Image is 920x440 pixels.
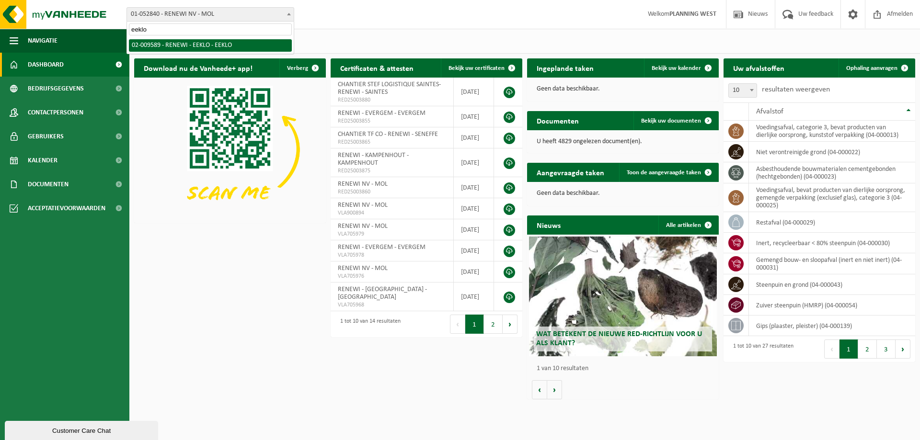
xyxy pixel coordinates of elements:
[335,314,401,335] div: 1 tot 10 van 14 resultaten
[331,58,423,77] h2: Certificaten & attesten
[441,58,521,78] a: Bekijk uw certificaten
[129,39,292,52] li: 02-009589 - RENEWI - EEKLO - EEKLO
[728,338,793,360] div: 1 tot 10 van 27 resultaten
[547,380,562,399] button: Volgende
[749,183,915,212] td: voedingsafval, bevat producten van dierlijke oorsprong, gemengde verpakking (exclusief glas), cat...
[28,124,64,148] span: Gebruikers
[338,110,425,117] span: RENEWI - EVERGEM - EVERGEM
[529,237,717,356] a: Wat betekent de nieuwe RED-richtlijn voor u als klant?
[537,86,709,92] p: Geen data beschikbaar.
[454,219,494,240] td: [DATE]
[450,315,465,334] button: Previous
[652,65,701,71] span: Bekijk uw kalender
[126,7,294,22] span: 01-052840 - RENEWI NV - MOL
[454,282,494,311] td: [DATE]
[644,58,718,78] a: Bekijk uw kalender
[338,152,409,167] span: RENEWI - KAMPENHOUT - KAMPENHOUT
[527,215,570,234] h2: Nieuws
[454,127,494,148] td: [DATE]
[749,162,915,183] td: asbesthoudende bouwmaterialen cementgebonden (hechtgebonden) (04-000023)
[619,163,718,182] a: Toon de aangevraagde taken
[338,230,446,238] span: VLA705979
[279,58,325,78] button: Verberg
[448,65,505,71] span: Bekijk uw certificaten
[641,118,701,124] span: Bekijk uw documenten
[749,212,915,233] td: restafval (04-000029)
[28,196,105,220] span: Acceptatievoorwaarden
[749,274,915,295] td: steenpuin en grond (04-000043)
[749,121,915,142] td: voedingsafval, categorie 3, bevat producten van dierlijke oorsprong, kunststof verpakking (04-000...
[338,96,446,104] span: RED25003880
[338,272,446,280] span: VLA705976
[839,58,914,78] a: Ophaling aanvragen
[503,315,517,334] button: Next
[633,111,718,130] a: Bekijk uw documenten
[338,117,446,125] span: RED25003855
[338,167,446,175] span: RED25003875
[338,81,441,96] span: CHANTIER STEF LOGISTIQUE SAINTES- RENEWI - SAINTES
[756,108,783,115] span: Afvalstof
[749,295,915,316] td: zuiver steenpuin (HMRP) (04-000054)
[338,188,446,196] span: RED25003860
[338,251,446,259] span: VLA705978
[824,339,839,359] button: Previous
[627,169,701,176] span: Toon de aangevraagde taken
[527,163,614,181] h2: Aangevraagde taken
[527,111,588,130] h2: Documenten
[338,181,388,188] span: RENEWI NV - MOL
[532,380,547,399] button: Vorige
[537,190,709,197] p: Geen data beschikbaar.
[846,65,897,71] span: Ophaling aanvragen
[669,11,716,18] strong: PLANNING WEST
[454,261,494,282] td: [DATE]
[762,86,830,93] label: resultaten weergeven
[896,339,910,359] button: Next
[454,177,494,198] td: [DATE]
[749,253,915,274] td: gemengd bouw- en sloopafval (inert en niet inert) (04-000031)
[536,330,702,347] span: Wat betekent de nieuwe RED-richtlijn voor u als klant?
[454,106,494,127] td: [DATE]
[28,148,57,172] span: Kalender
[338,223,388,230] span: RENEWI NV - MOL
[454,198,494,219] td: [DATE]
[749,233,915,253] td: inert, recycleerbaar < 80% steenpuin (04-000030)
[465,315,484,334] button: 1
[338,138,446,146] span: RED25003865
[338,244,425,251] span: RENEWI - EVERGEM - EVERGEM
[858,339,877,359] button: 2
[749,142,915,162] td: niet verontreinigde grond (04-000022)
[527,58,603,77] h2: Ingeplande taken
[28,172,69,196] span: Documenten
[454,240,494,261] td: [DATE]
[338,265,388,272] span: RENEWI NV - MOL
[338,286,427,301] span: RENEWI - [GEOGRAPHIC_DATA] - [GEOGRAPHIC_DATA]
[338,301,446,309] span: VLA705968
[724,58,794,77] h2: Uw afvalstoffen
[127,8,294,21] span: 01-052840 - RENEWI NV - MOL
[839,339,858,359] button: 1
[877,339,896,359] button: 3
[28,53,64,77] span: Dashboard
[537,365,714,372] p: 1 van 10 resultaten
[28,29,57,53] span: Navigatie
[454,148,494,177] td: [DATE]
[729,84,757,97] span: 10
[28,77,84,101] span: Bedrijfsgegevens
[338,209,446,217] span: VLA900894
[728,83,757,98] span: 10
[28,101,83,124] span: Contactpersonen
[484,315,503,334] button: 2
[338,202,388,209] span: RENEWI NV - MOL
[134,78,326,221] img: Download de VHEPlus App
[658,215,718,235] a: Alle artikelen
[338,131,438,138] span: CHANTIER TF CO - RENEWI - SENEFFE
[537,138,709,145] p: U heeft 4829 ongelezen document(en).
[5,419,160,440] iframe: chat widget
[134,58,262,77] h2: Download nu de Vanheede+ app!
[287,65,308,71] span: Verberg
[454,78,494,106] td: [DATE]
[749,316,915,336] td: gips (plaaster, pleister) (04-000139)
